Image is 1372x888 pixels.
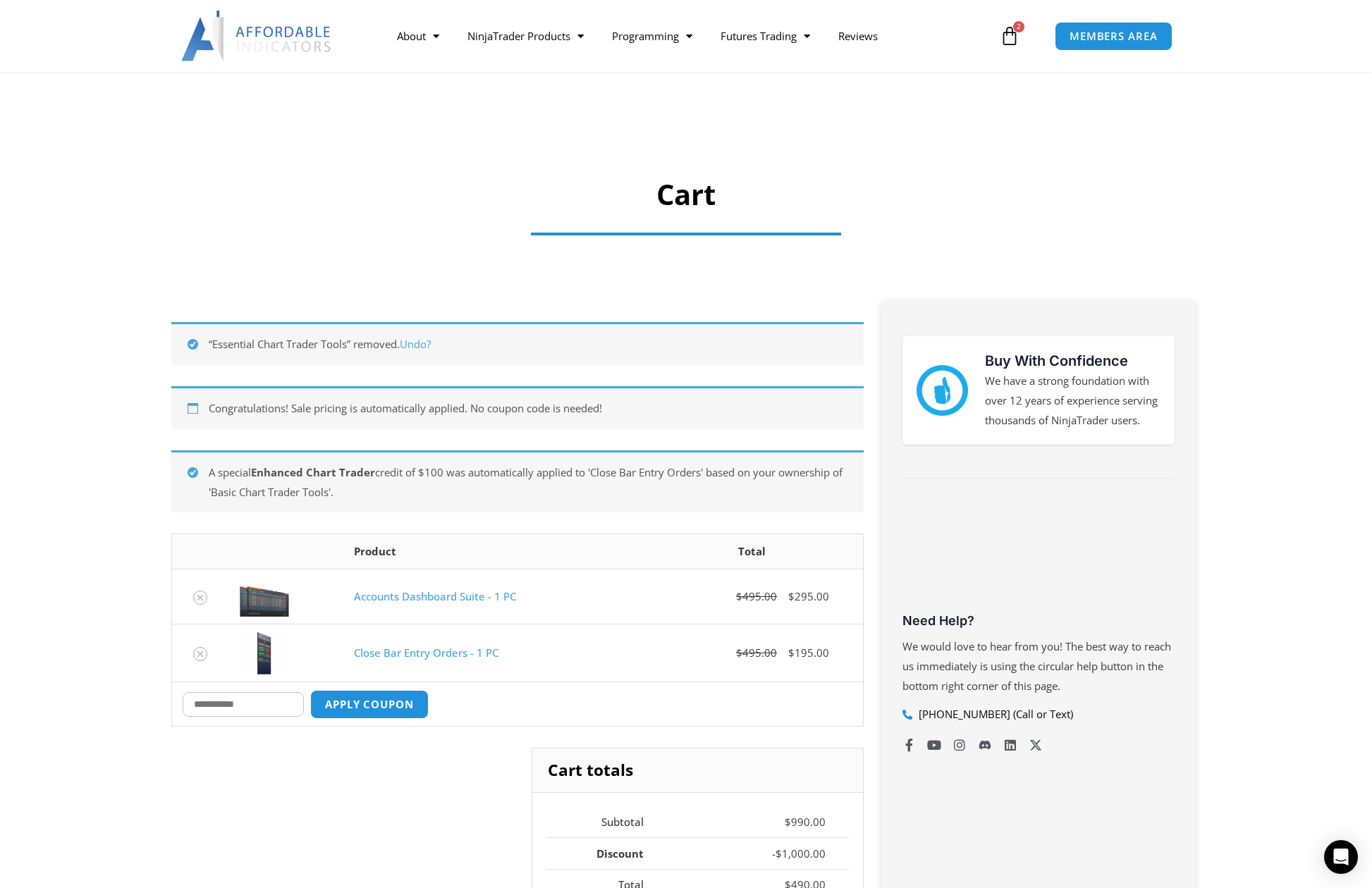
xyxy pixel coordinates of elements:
h2: Cart totals [532,748,863,792]
h1: Cart [219,175,1153,214]
span: $ [788,646,795,660]
th: Product [343,534,640,569]
th: Subtotal [546,807,668,838]
span: $ [736,589,742,603]
bdi: 495.00 [736,589,777,603]
bdi: 195.00 [788,646,829,660]
span: $ [788,589,795,603]
th: Discount [546,837,668,869]
a: Futures Trading [706,20,824,52]
img: Screenshot 2024-08-26 155710eeeee | Affordable Indicators – NinjaTrader [240,577,289,617]
span: $ [785,815,791,829]
th: Total [640,534,863,569]
a: About [383,20,453,52]
bdi: 295.00 [788,589,829,603]
span: MEMBERS AREA [1070,31,1158,42]
iframe: Customer reviews powered by Trustpilot [902,503,1175,609]
span: 2 [1013,21,1024,32]
span: $ [776,846,782,861]
span: $ [736,646,742,660]
a: Remove Accounts Dashboard Suite - 1 PC from cart [193,591,207,605]
span: [PHONE_NUMBER] (Call or Text) [915,705,1073,724]
h3: Need Help? [902,612,1175,629]
bdi: 990.00 [785,815,826,829]
a: Close Bar Entry Orders - 1 PC [354,646,498,660]
img: LogoAI | Affordable Indicators – NinjaTrader [181,11,333,61]
span: - [772,846,776,861]
button: Apply coupon [310,690,429,719]
img: mark thumbs good 43913 | Affordable Indicators – NinjaTrader [917,365,967,416]
a: Remove Close Bar Entry Orders - 1 PC from cart [193,647,207,661]
a: MEMBERS AREA [1055,22,1172,51]
a: 2 [979,16,1041,56]
img: CloseBarOrders | Affordable Indicators – NinjaTrader [240,632,289,674]
a: Programming [598,20,706,52]
a: Reviews [824,20,892,52]
div: “Essential Chart Trader Tools” removed. [171,322,864,365]
h3: Buy With Confidence [985,350,1161,371]
bdi: 1,000.00 [776,846,826,861]
a: NinjaTrader Products [453,20,598,52]
a: Accounts Dashboard Suite - 1 PC [354,589,516,603]
div: Open Intercom Messenger [1324,840,1358,874]
span: We would love to hear from you! The best way to reach us immediately is using the circular help b... [902,639,1171,693]
bdi: 495.00 [736,646,777,660]
a: Undo? [400,337,431,351]
div: Congratulations! Sale pricing is automatically applied. No coupon code is needed! [171,386,864,429]
div: A special credit of $100 was automatically applied to 'Close Bar Entry Orders' based on your owne... [171,450,864,513]
nav: Menu [383,20,996,52]
p: We have a strong foundation with over 12 years of experience serving thousands of NinjaTrader users. [985,371,1161,431]
strong: Enhanced Chart Trader [251,465,375,479]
